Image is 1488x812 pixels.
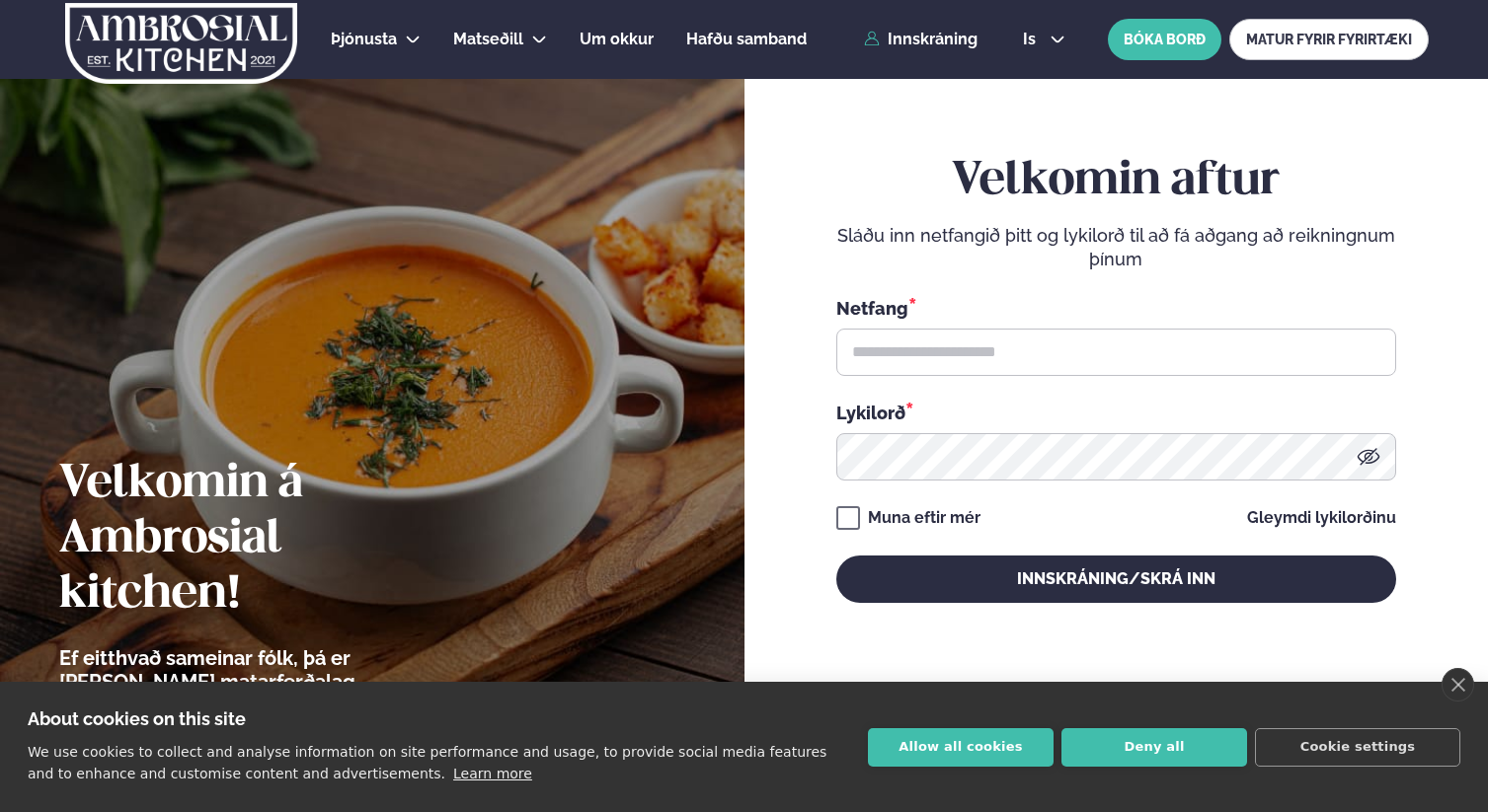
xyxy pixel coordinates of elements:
[59,646,469,694] p: Ef eitthvað sameinar fólk, þá er [PERSON_NAME] matarferðalag.
[836,555,1396,603] button: Innskráning/Skrá inn
[331,30,397,48] span: Þjónusta
[836,154,1396,209] h2: Velkomin aftur
[1023,32,1042,47] span: is
[331,28,397,51] a: Þjónusta
[1108,19,1221,60] button: BÓKA BORÐ
[836,224,1396,271] p: Sláðu inn netfangið þitt og lykilorð til að fá aðgang að reikningnum þínum
[686,30,807,48] span: Hafðu samband
[868,728,1054,767] button: Allow all cookies
[686,28,807,51] a: Hafðu samband
[836,295,1396,321] div: Netfang
[1255,728,1460,767] button: Cookie settings
[59,457,469,623] h2: Velkomin á Ambrosial kitchen!
[580,30,654,48] span: Um okkur
[453,28,523,51] a: Matseðill
[1007,32,1081,47] button: is
[63,3,299,84] img: logo
[1442,668,1474,701] a: close
[453,766,532,781] a: Learn more
[1229,19,1429,60] a: MATUR FYRIR FYRIRTÆKI
[864,31,978,48] a: Innskráning
[580,28,654,51] a: Um okkur
[1247,510,1396,526] a: Gleymdi lykilorðinu
[453,30,523,48] span: Matseðill
[836,400,1396,425] div: Lykilorð
[28,744,826,781] p: We use cookies to collect and analyse information on site performance and usage, to provide socia...
[1061,728,1247,767] button: Deny all
[28,708,246,729] strong: About cookies on this site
